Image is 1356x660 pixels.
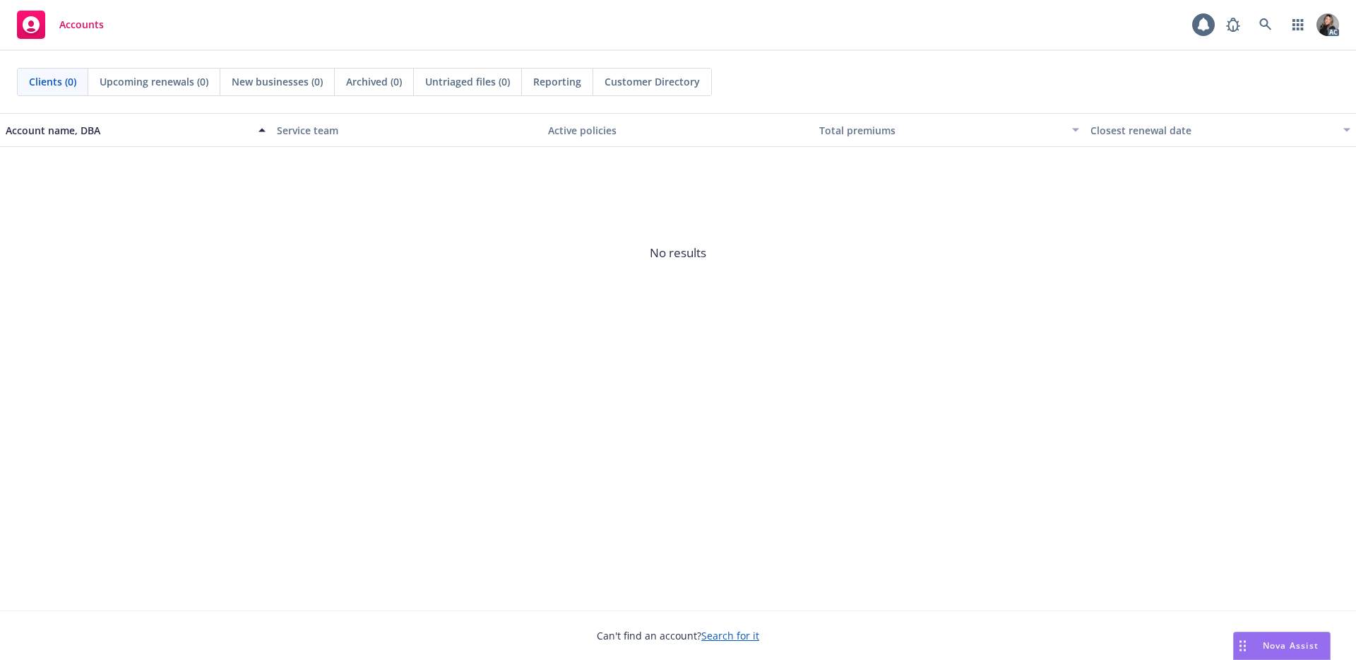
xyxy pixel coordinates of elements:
button: Closest renewal date [1085,113,1356,147]
a: Accounts [11,5,109,45]
a: Search for it [701,629,759,642]
a: Search [1251,11,1280,39]
span: Customer Directory [605,74,700,89]
button: Service team [271,113,542,147]
a: Report a Bug [1219,11,1247,39]
span: Nova Assist [1263,640,1319,652]
div: Closest renewal date [1090,123,1335,138]
a: Switch app [1284,11,1312,39]
span: New businesses (0) [232,74,323,89]
span: Reporting [533,74,581,89]
span: Upcoming renewals (0) [100,74,208,89]
span: Clients (0) [29,74,76,89]
div: Total premiums [819,123,1064,138]
button: Active policies [542,113,814,147]
img: photo [1316,13,1339,36]
button: Nova Assist [1233,632,1331,660]
span: Archived (0) [346,74,402,89]
button: Total premiums [814,113,1085,147]
div: Drag to move [1234,632,1251,659]
span: Can't find an account? [597,628,759,643]
div: Account name, DBA [6,123,250,138]
div: Service team [277,123,537,138]
span: Accounts [59,19,104,30]
span: Untriaged files (0) [425,74,510,89]
div: Active policies [548,123,808,138]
